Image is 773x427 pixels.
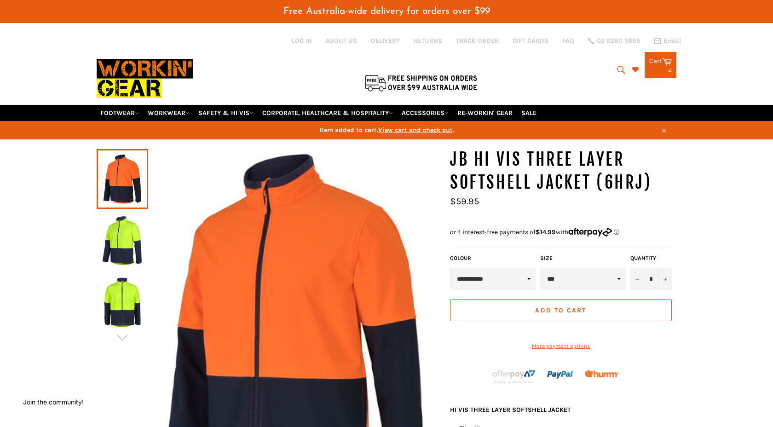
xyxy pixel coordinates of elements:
[378,126,453,134] span: View cart and check out
[450,254,536,262] label: COLOUR
[144,105,193,121] a: WORKWEAR
[101,277,144,328] img: Workin Gear JB Hi Vis Three Layer Softshell Jacket
[23,398,84,406] button: Join the community!
[363,73,479,92] img: Flat $9.95 shipping Australia wide
[597,38,640,44] span: 02 6280 5885
[326,36,357,45] a: ABOUT US
[535,306,586,314] span: Add to Cart
[97,105,143,121] a: FOOTWEAR
[371,36,400,45] a: DELIVERY
[292,37,312,45] a: Log in
[668,66,672,74] span: 2
[450,299,672,321] button: Add to Cart
[645,52,676,78] a: Cart 2
[101,215,144,266] img: Workin Gear JB Hi Vis Three Layer Softshell Jacket
[195,105,257,121] a: SAFETY & HI VIS
[540,254,626,262] label: Size
[450,342,672,350] a: More payment options
[450,406,571,414] strong: HI VIS THREE LAYER SOFTSHELL JACKET
[585,370,619,377] img: Humm_core_logo_RGB-01_300x60px_small_195d8312-4386-4de7-b182-0ef9b6303a37.png
[513,36,548,45] a: GIFT CARDS
[456,36,499,45] a: TRACK ORDER
[450,196,479,207] span: $59.95
[450,148,676,194] h1: JB Hi Vis Three Layer Softshell Jacket (6HRJ)
[663,38,681,44] span: Email
[588,38,640,44] a: 02 6280 5885
[97,52,193,104] img: Workin Gear leaders in Workwear, Safety Boots, PPE, Uniforms. Australia's No.1 in Workwear
[283,6,490,16] span: Free Australia-wide delivery for orders over $99
[658,268,672,290] button: Increase item quantity by one
[414,36,442,45] a: RETURNS
[654,37,681,45] a: Email
[97,121,676,139] a: Item added to cart.View cart and check out.
[259,105,397,121] a: CORPORATE, HEALTHCARE & HOSPITALITY
[630,254,672,262] label: Quantity
[630,268,644,290] button: Reduce item quantity by one
[97,126,676,134] span: Item added to cart. .
[491,369,536,384] img: Afterpay-Logo-on-dark-bg_large.png
[398,105,452,121] a: ACCESSORIES
[562,36,574,45] a: FAQ
[454,105,516,121] a: RE-WORKIN' GEAR
[547,361,574,388] img: paypal.png
[518,105,540,121] a: SALE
